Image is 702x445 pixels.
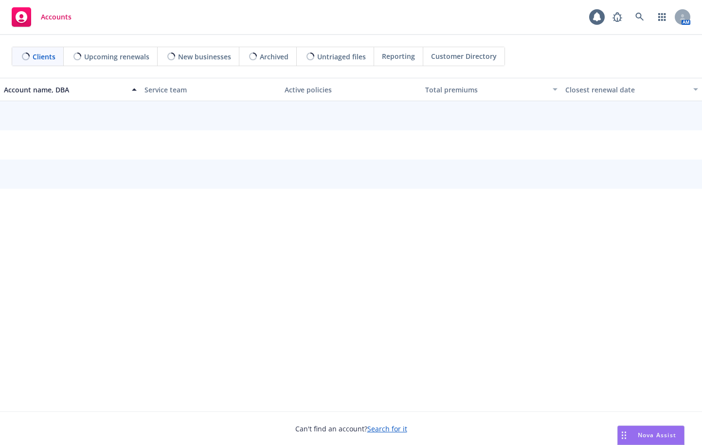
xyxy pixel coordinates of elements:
[431,51,497,61] span: Customer Directory
[144,85,277,95] div: Service team
[295,424,407,434] span: Can't find an account?
[41,13,72,21] span: Accounts
[382,51,415,61] span: Reporting
[8,3,75,31] a: Accounts
[178,52,231,62] span: New businesses
[630,7,649,27] a: Search
[141,78,281,101] button: Service team
[285,85,417,95] div: Active policies
[617,426,684,445] button: Nova Assist
[561,78,702,101] button: Closest renewal date
[33,52,55,62] span: Clients
[608,7,627,27] a: Report a Bug
[84,52,149,62] span: Upcoming renewals
[260,52,288,62] span: Archived
[4,85,126,95] div: Account name, DBA
[425,85,547,95] div: Total premiums
[652,7,672,27] a: Switch app
[421,78,562,101] button: Total premiums
[618,426,630,445] div: Drag to move
[638,431,676,439] span: Nova Assist
[367,424,407,433] a: Search for it
[317,52,366,62] span: Untriaged files
[281,78,421,101] button: Active policies
[565,85,687,95] div: Closest renewal date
